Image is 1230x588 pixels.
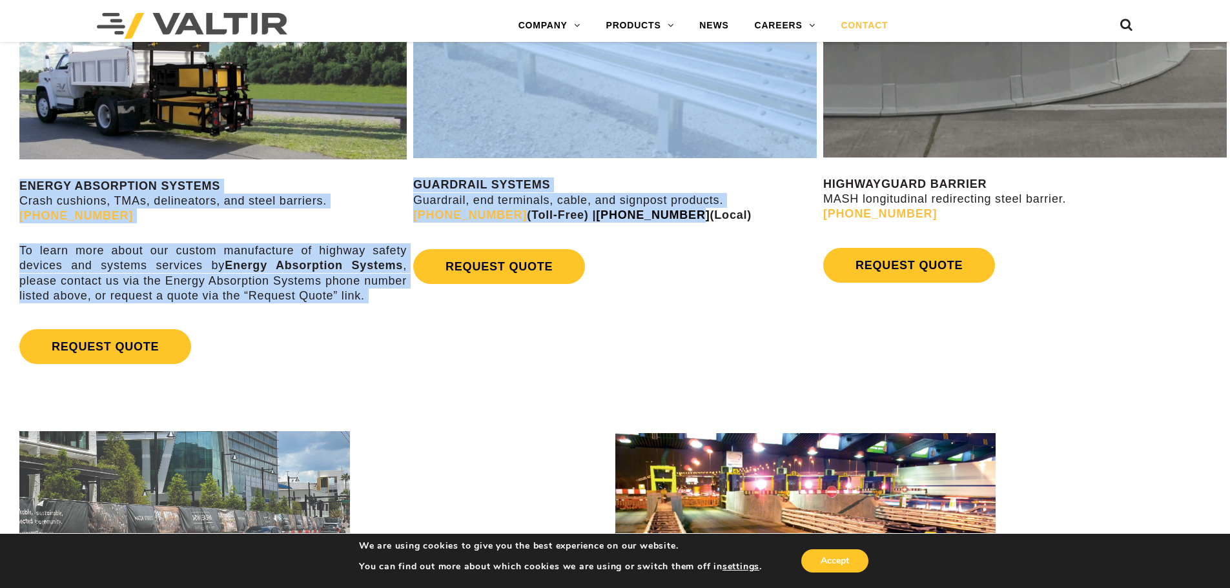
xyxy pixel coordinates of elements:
a: [PHONE_NUMBER] [19,209,133,222]
a: [PHONE_NUMBER] [596,208,710,221]
strong: Energy Absorption Systems [225,259,403,272]
a: REQUEST QUOTE [19,329,191,364]
a: [PHONE_NUMBER] [413,208,527,221]
button: Accept [801,549,868,573]
p: Guardrail, end terminals, cable, and signpost products. [413,177,817,223]
p: You can find out more about which cookies we are using or switch them off in . [359,561,762,573]
strong: (Toll-Free) | (Local) [413,208,752,221]
p: Crash cushions, TMAs, delineators, and steel barriers. [19,179,407,224]
strong: ENERGY ABSORPTION SYSTEMS [19,179,220,192]
a: CAREERS [742,13,828,39]
a: [PHONE_NUMBER] [823,207,937,220]
button: settings [723,561,759,573]
p: MASH longitudinal redirecting steel barrier. [823,177,1227,222]
a: COMPANY [506,13,593,39]
a: CONTACT [828,13,901,39]
a: NEWS [686,13,741,39]
p: We are using cookies to give you the best experience on our website. [359,540,762,552]
a: PRODUCTS [593,13,687,39]
a: REQUEST QUOTE [823,248,995,283]
p: To learn more about our custom manufacture of highway safety devices and systems services by , pl... [19,243,407,304]
strong: GUARDRAIL SYSTEMS [413,178,550,191]
img: Valtir [97,13,287,39]
a: REQUEST QUOTE [413,249,585,284]
strong: HIGHWAYGUARD BARRIER [823,177,987,190]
